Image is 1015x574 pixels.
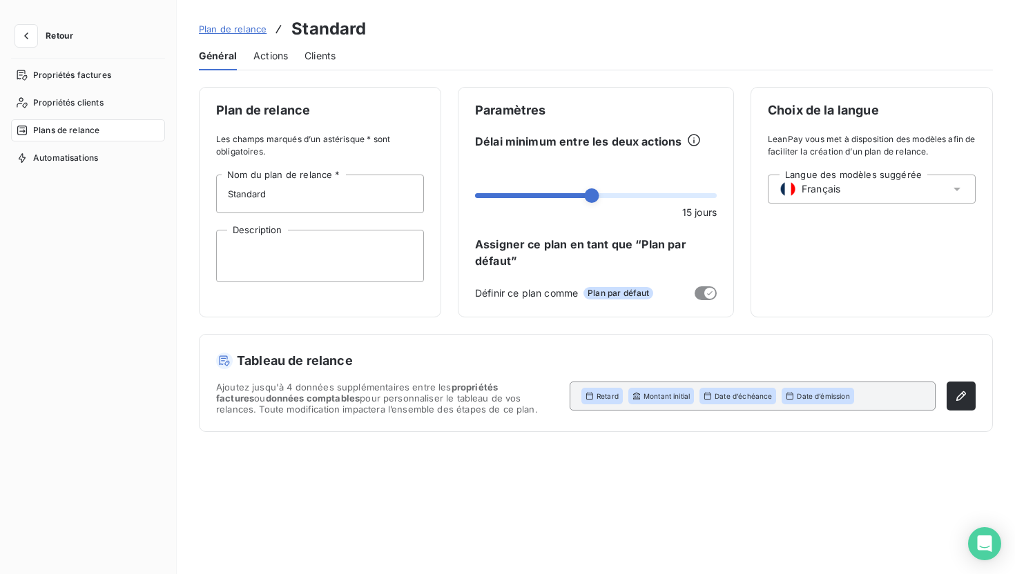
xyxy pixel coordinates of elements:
a: Propriétés clients [11,92,165,114]
span: Les champs marqués d’un astérisque * sont obligatoires. [216,133,424,158]
a: Plans de relance [11,119,165,141]
h5: Tableau de relance [216,351,976,370]
span: Propriétés clients [33,97,104,109]
span: Plan de relance [216,104,424,117]
span: Actions [253,49,288,63]
span: Automatisations [33,152,98,164]
span: Retard [597,391,619,401]
button: Retour [11,25,84,47]
span: LeanPay vous met à disposition des modèles afin de faciliter la création d’un plan de relance. [768,133,976,158]
span: Plan de relance [199,23,267,34]
div: Open Intercom Messenger [968,527,1001,560]
span: Ajoutez jusqu'à 4 données supplémentaires entre les ou pour personnaliser le tableau de vos relan... [216,382,559,415]
span: données comptables [266,393,360,404]
span: Date d’émission [797,391,849,401]
span: Délai minimum entre les deux actions [475,133,681,150]
span: 15 jours [682,205,717,219]
span: Choix de la langue [768,104,976,117]
span: propriétés factures [216,382,498,404]
span: Général [199,49,237,63]
a: Plan de relance [199,22,267,36]
span: Définir ce plan comme [475,286,578,300]
span: Date d’échéance [715,391,772,401]
h3: Standard [291,17,366,41]
span: Propriétés factures [33,69,111,81]
span: Plans de relance [33,124,99,137]
a: Propriétés factures [11,64,165,86]
span: Français [802,182,840,196]
span: Montant initial [644,391,690,401]
span: Paramètres [475,104,717,117]
span: Retour [46,32,73,40]
input: placeholder [216,175,424,213]
span: Assigner ce plan en tant que “Plan par défaut” [475,236,717,269]
a: Automatisations [11,147,165,169]
span: Clients [304,49,336,63]
span: Plan par défaut [583,287,653,299]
